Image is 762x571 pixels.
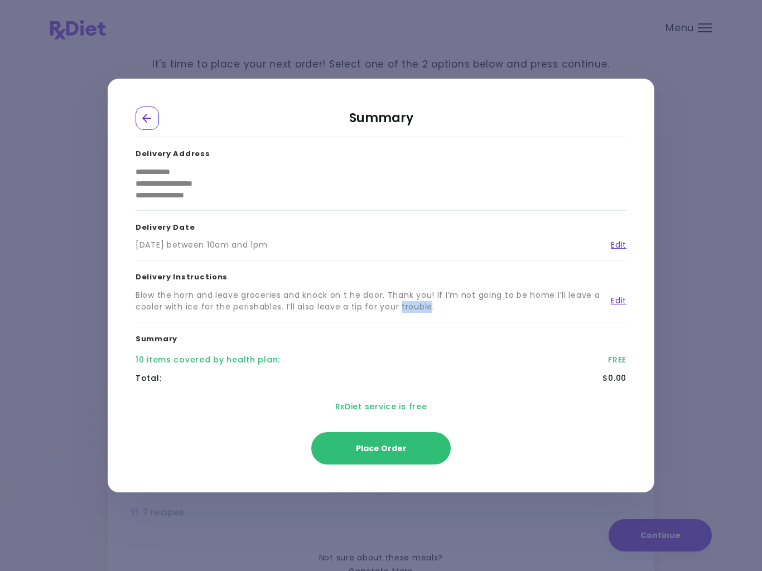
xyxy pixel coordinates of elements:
[136,107,626,137] h2: Summary
[602,295,626,307] a: Edit
[136,372,161,384] div: Total :
[136,260,626,289] h3: Delivery Instructions
[602,239,626,251] a: Edit
[356,443,407,454] span: Place Order
[136,107,159,130] div: Go Back
[136,239,267,251] div: [DATE] between 10am and 1pm
[136,388,626,426] div: RxDiet service is free
[602,372,626,384] div: $0.00
[136,289,602,313] div: Blow the horn and leave groceries and knock on t he door. Thank you! If I’m not going to be home ...
[136,322,626,351] h3: Summary
[608,354,626,366] div: FREE
[136,354,280,366] div: 10 items covered by health plan :
[311,432,451,464] button: Place Order
[136,137,626,166] h3: Delivery Address
[136,211,626,240] h3: Delivery Date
